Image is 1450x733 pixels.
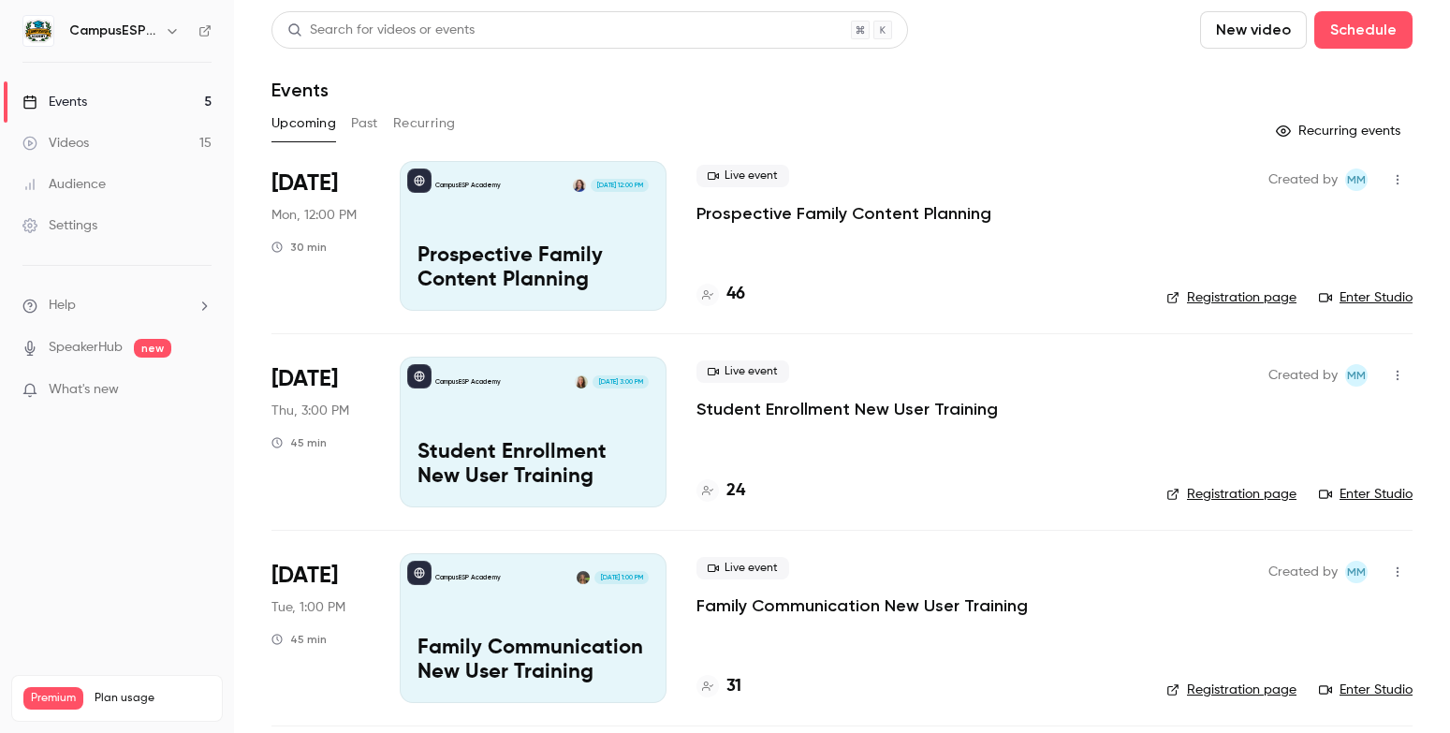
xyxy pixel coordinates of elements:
[351,109,378,139] button: Past
[393,109,456,139] button: Recurring
[417,637,649,685] p: Family Communication New User Training
[271,206,357,225] span: Mon, 12:00 PM
[696,398,998,420] a: Student Enrollment New User Training
[1166,681,1296,699] a: Registration page
[1345,169,1368,191] span: Mairin Matthews
[726,478,745,504] h4: 24
[573,179,586,192] img: Kerri Meeks-Griffin
[271,553,370,703] div: Sep 23 Tue, 1:00 PM (America/New York)
[22,93,87,111] div: Events
[49,338,123,358] a: SpeakerHub
[400,161,666,311] a: Prospective Family Content PlanningCampusESP AcademyKerri Meeks-Griffin[DATE] 12:00 PMProspective...
[134,339,171,358] span: new
[726,674,741,699] h4: 31
[1345,364,1368,387] span: Mairin Matthews
[1345,561,1368,583] span: Mairin Matthews
[271,402,349,420] span: Thu, 3:00 PM
[435,573,501,582] p: CampusESP Academy
[49,380,119,400] span: What's new
[271,169,338,198] span: [DATE]
[591,179,648,192] span: [DATE] 12:00 PM
[435,377,501,387] p: CampusESP Academy
[271,561,338,591] span: [DATE]
[577,571,590,584] img: Mira Gandhi
[69,22,157,40] h6: CampusESP Academy
[696,674,741,699] a: 31
[271,109,336,139] button: Upcoming
[696,557,789,579] span: Live event
[696,165,789,187] span: Live event
[95,691,211,706] span: Plan usage
[1319,681,1413,699] a: Enter Studio
[22,134,89,153] div: Videos
[417,244,649,293] p: Prospective Family Content Planning
[1268,169,1338,191] span: Created by
[22,216,97,235] div: Settings
[1314,11,1413,49] button: Schedule
[1347,169,1366,191] span: MM
[1319,485,1413,504] a: Enter Studio
[49,296,76,315] span: Help
[1268,561,1338,583] span: Created by
[726,282,745,307] h4: 46
[271,435,327,450] div: 45 min
[1267,116,1413,146] button: Recurring events
[696,282,745,307] a: 46
[271,598,345,617] span: Tue, 1:00 PM
[594,571,648,584] span: [DATE] 1:00 PM
[271,364,338,394] span: [DATE]
[575,375,588,388] img: Mairin Matthews
[23,687,83,710] span: Premium
[696,202,991,225] a: Prospective Family Content Planning
[271,161,370,311] div: Sep 15 Mon, 12:00 PM (America/New York)
[1166,485,1296,504] a: Registration page
[271,357,370,506] div: Sep 18 Thu, 3:00 PM (America/New York)
[271,79,329,101] h1: Events
[696,360,789,383] span: Live event
[22,175,106,194] div: Audience
[1200,11,1307,49] button: New video
[417,441,649,490] p: Student Enrollment New User Training
[189,382,212,399] iframe: Noticeable Trigger
[400,553,666,703] a: Family Communication New User TrainingCampusESP AcademyMira Gandhi[DATE] 1:00 PMFamily Communicat...
[271,240,327,255] div: 30 min
[400,357,666,506] a: Student Enrollment New User TrainingCampusESP AcademyMairin Matthews[DATE] 3:00 PMStudent Enrollm...
[23,16,53,46] img: CampusESP Academy
[1319,288,1413,307] a: Enter Studio
[1347,364,1366,387] span: MM
[435,181,501,190] p: CampusESP Academy
[1268,364,1338,387] span: Created by
[22,296,212,315] li: help-dropdown-opener
[287,21,475,40] div: Search for videos or events
[1166,288,1296,307] a: Registration page
[593,375,648,388] span: [DATE] 3:00 PM
[696,478,745,504] a: 24
[271,632,327,647] div: 45 min
[1347,561,1366,583] span: MM
[696,594,1028,617] a: Family Communication New User Training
